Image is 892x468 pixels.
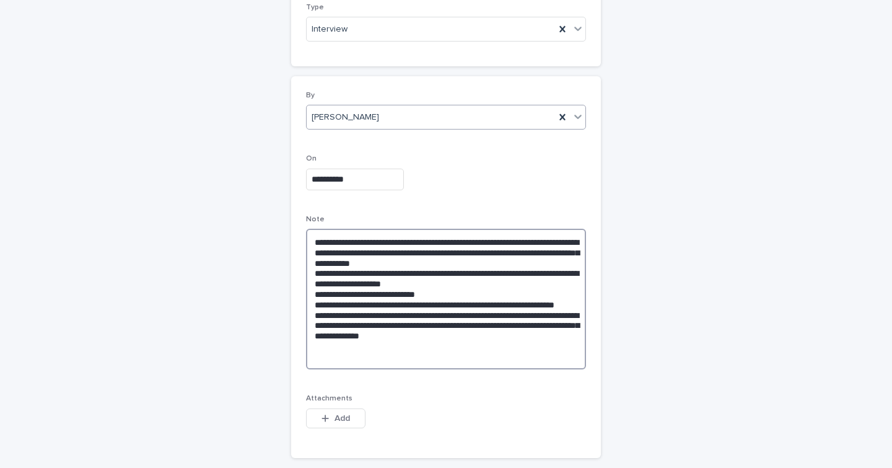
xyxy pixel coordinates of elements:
[306,408,365,428] button: Add
[306,92,315,99] span: By
[334,414,350,423] span: Add
[306,216,325,223] span: Note
[312,111,379,124] span: [PERSON_NAME]
[312,23,348,36] span: Interview
[306,395,352,402] span: Attachments
[306,4,324,11] span: Type
[306,155,317,162] span: On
